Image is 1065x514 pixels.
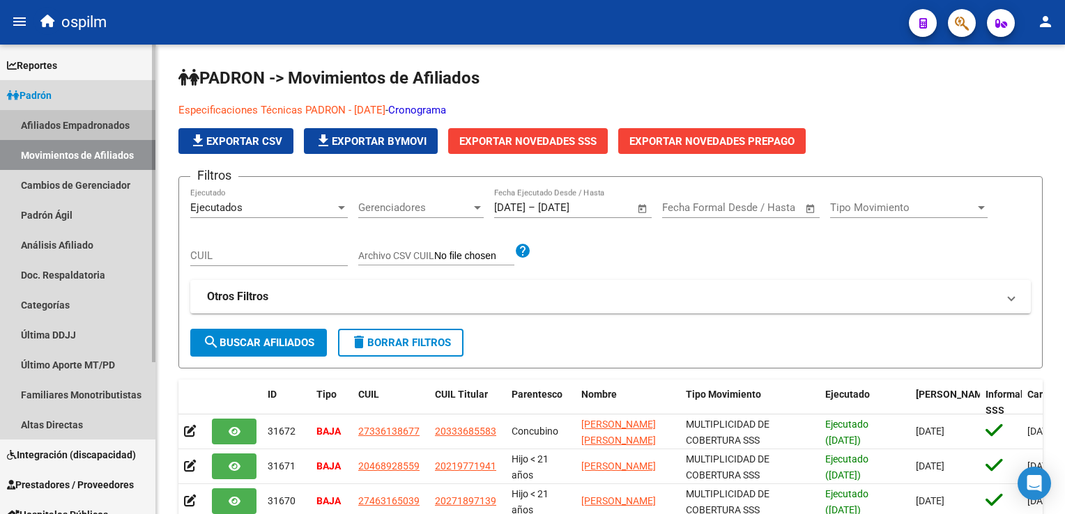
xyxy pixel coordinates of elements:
[268,460,296,472] span: 31671
[820,380,910,426] datatable-header-cell: Ejecutado
[190,329,327,357] button: Buscar Afiliados
[635,201,651,217] button: Open calendar
[358,495,420,506] span: 27463165039
[178,128,293,154] button: Exportar CSV
[203,336,314,349] span: Buscar Afiliados
[268,389,277,400] span: ID
[358,460,420,472] span: 20468928559
[435,460,496,472] span: 20219771941
[581,495,656,506] span: [PERSON_NAME]
[435,495,496,506] span: 20271897139
[7,88,52,103] span: Padrón
[986,389,1034,416] span: Informable SSS
[311,380,353,426] datatable-header-cell: Tipo
[494,201,526,214] input: Start date
[910,380,980,426] datatable-header-cell: Fecha Formal
[351,334,367,350] mat-icon: delete
[581,419,656,446] span: [PERSON_NAME] [PERSON_NAME]
[178,102,1043,118] p: -
[916,495,944,506] span: [DATE]
[11,13,28,30] mat-icon: menu
[720,201,788,214] input: End date
[268,495,296,506] span: 31670
[514,242,531,259] mat-icon: help
[61,7,107,38] span: ospilm
[506,380,576,426] datatable-header-cell: Parentesco
[512,426,558,437] span: Concubino
[686,389,761,400] span: Tipo Movimiento
[358,250,434,261] span: Archivo CSV CUIL
[629,135,795,148] span: Exportar Novedades Prepago
[207,289,268,304] strong: Otros Filtros
[351,336,451,349] span: Borrar Filtros
[190,166,238,185] h3: Filtros
[448,128,608,154] button: Exportar Novedades SSS
[190,132,206,149] mat-icon: file_download
[315,135,427,148] span: Exportar Bymovi
[538,201,606,214] input: End date
[358,201,471,214] span: Gerenciadores
[268,426,296,437] span: 31672
[316,426,341,437] strong: BAJA
[358,389,379,400] span: CUIL
[512,389,562,400] span: Parentesco
[830,201,975,214] span: Tipo Movimiento
[316,460,341,472] strong: BAJA
[581,389,617,400] span: Nombre
[338,329,463,357] button: Borrar Filtros
[528,201,535,214] span: –
[7,58,57,73] span: Reportes
[662,201,707,214] input: Start date
[618,128,806,154] button: Exportar Novedades Prepago
[1037,13,1054,30] mat-icon: person
[916,389,991,400] span: [PERSON_NAME]
[203,334,220,350] mat-icon: search
[459,135,597,148] span: Exportar Novedades SSS
[190,135,282,148] span: Exportar CSV
[434,250,514,263] input: Archivo CSV CUIL
[576,380,680,426] datatable-header-cell: Nombre
[435,426,496,437] span: 20333685583
[190,280,1031,313] mat-expansion-panel-header: Otros Filtros
[7,447,136,462] span: Integración (discapacidad)
[388,104,446,116] a: Cronograma
[825,453,868,481] span: Ejecutado ([DATE])
[512,453,549,481] span: Hijo < 21 años
[980,380,1022,426] datatable-header-cell: Informable SSS
[1018,467,1051,500] div: Open Intercom Messenger
[262,380,311,426] datatable-header-cell: ID
[916,426,944,437] span: [DATE]
[429,380,506,426] datatable-header-cell: CUIL Titular
[581,460,656,472] span: [PERSON_NAME]
[316,495,341,506] strong: BAJA
[686,419,769,446] span: MULTIPLICIDAD DE COBERTURA SSS
[916,460,944,472] span: [DATE]
[686,453,769,481] span: MULTIPLICIDAD DE COBERTURA SSS
[315,132,332,149] mat-icon: file_download
[190,201,243,214] span: Ejecutados
[1027,389,1065,400] span: Cargado
[7,477,134,492] span: Prestadores / Proveedores
[353,380,429,426] datatable-header-cell: CUIL
[825,389,870,400] span: Ejecutado
[304,128,438,154] button: Exportar Bymovi
[825,419,868,446] span: Ejecutado ([DATE])
[803,201,819,217] button: Open calendar
[358,426,420,437] span: 27336138677
[178,104,385,116] a: Especificaciones Técnicas PADRON - [DATE]
[178,68,480,88] span: PADRON -> Movimientos de Afiliados
[680,380,820,426] datatable-header-cell: Tipo Movimiento
[316,389,337,400] span: Tipo
[435,389,488,400] span: CUIL Titular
